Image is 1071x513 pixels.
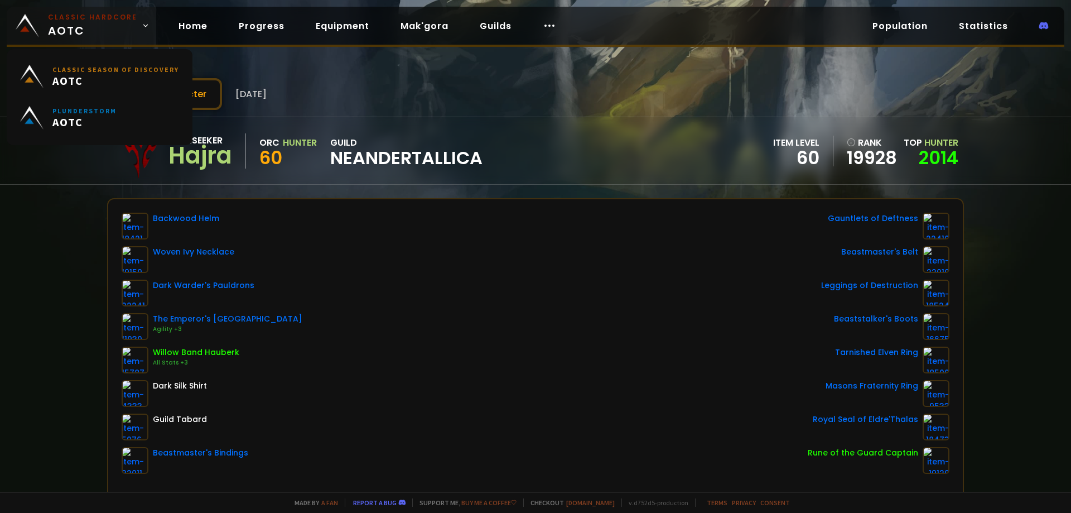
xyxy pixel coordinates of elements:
[48,12,137,39] span: AOTC
[821,280,918,291] div: Leggings of Destruction
[471,15,520,37] a: Guilds
[392,15,457,37] a: Mak'gora
[288,498,338,507] span: Made by
[923,347,949,373] img: item-18500
[307,15,378,37] a: Equipment
[259,136,279,150] div: Orc
[52,115,117,129] span: AOTC
[168,133,232,147] div: Soulseeker
[412,498,517,507] span: Support me,
[122,280,148,306] img: item-22241
[760,498,790,507] a: Consent
[153,313,302,325] div: The Emperor's [GEOGRAPHIC_DATA]
[773,136,819,150] div: item level
[330,150,483,166] span: Neandertallica
[923,380,949,407] img: item-9533
[122,447,148,474] img: item-22011
[153,380,207,392] div: Dark Silk Shirt
[923,313,949,340] img: item-16675
[153,447,248,459] div: Beastmaster's Bindings
[924,136,958,149] span: Hunter
[122,414,148,440] img: item-5976
[153,280,254,291] div: Dark Warder's Pauldrons
[122,313,148,340] img: item-11930
[826,380,918,392] div: Masons Fraternity Ring
[122,380,148,407] img: item-4333
[153,358,239,367] div: All Stats +3
[904,136,958,150] div: Top
[923,414,949,440] img: item-18473
[919,145,958,170] a: 2014
[330,136,483,166] div: guild
[153,246,234,258] div: Woven Ivy Necklace
[835,347,918,358] div: Tarnished Elven Ring
[847,150,897,166] a: 19928
[707,498,727,507] a: Terms
[122,347,148,373] img: item-15787
[828,213,918,224] div: Gauntlets of Deftness
[923,213,949,239] img: item-22410
[153,414,207,425] div: Guild Tabard
[353,498,397,507] a: Report a bug
[813,414,918,425] div: Royal Seal of Eldre'Thalas
[950,15,1017,37] a: Statistics
[153,325,302,334] div: Agility +3
[153,213,219,224] div: Backwood Helm
[283,136,317,150] div: Hunter
[566,498,615,507] a: [DOMAIN_NAME]
[13,97,186,138] a: PlunderstormAOTC
[230,15,293,37] a: Progress
[863,15,937,37] a: Population
[7,7,156,45] a: Classic HardcoreAOTC
[461,498,517,507] a: Buy me a coffee
[13,56,186,97] a: Classic Season of DiscoveryAOTC
[834,313,918,325] div: Beaststalker's Boots
[122,213,148,239] img: item-18421
[773,150,819,166] div: 60
[923,246,949,273] img: item-22010
[808,447,918,459] div: Rune of the Guard Captain
[48,12,137,22] small: Classic Hardcore
[732,498,756,507] a: Privacy
[52,107,117,115] small: Plunderstorm
[170,15,216,37] a: Home
[168,147,232,164] div: Hajra
[321,498,338,507] a: a fan
[153,347,239,358] div: Willow Band Hauberk
[923,447,949,474] img: item-19120
[235,87,267,101] span: [DATE]
[122,246,148,273] img: item-19159
[259,145,282,170] span: 60
[52,74,179,88] span: AOTC
[923,280,949,306] img: item-18524
[523,498,615,507] span: Checkout
[621,498,688,507] span: v. d752d5 - production
[847,136,897,150] div: rank
[52,65,179,74] small: Classic Season of Discovery
[841,246,918,258] div: Beastmaster's Belt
